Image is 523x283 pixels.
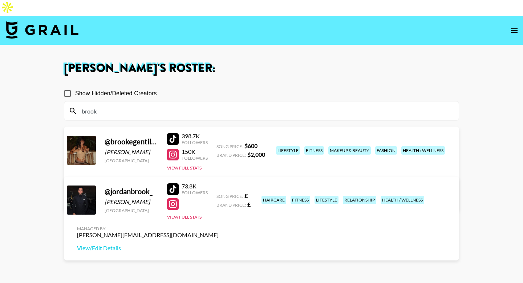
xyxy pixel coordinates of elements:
[105,187,158,196] div: @ jordanbrook_
[244,142,258,149] strong: $ 600
[182,183,208,190] div: 73.8K
[105,198,158,206] div: [PERSON_NAME]
[343,196,376,204] div: relationship
[167,214,202,220] button: View Full Stats
[75,89,157,98] span: Show Hidden/Deleted Creators
[247,201,251,208] strong: £
[182,140,208,145] div: Followers
[64,63,459,74] h1: [PERSON_NAME] 's Roster:
[216,144,243,149] span: Song Price:
[304,146,324,155] div: fitness
[216,152,246,158] span: Brand Price:
[105,148,158,156] div: [PERSON_NAME]
[244,192,248,199] strong: £
[105,137,158,146] div: @ brookegentilee
[216,202,246,208] span: Brand Price:
[105,158,158,163] div: [GEOGRAPHIC_DATA]
[261,196,286,204] div: haircare
[381,196,424,204] div: health / wellness
[276,146,300,155] div: lifestyle
[182,132,208,140] div: 398.7K
[328,146,371,155] div: makeup & beauty
[167,165,202,171] button: View Full Stats
[247,151,265,158] strong: $ 2,000
[375,146,397,155] div: fashion
[6,21,78,39] img: Grail Talent
[105,208,158,213] div: [GEOGRAPHIC_DATA]
[77,105,454,117] input: Search by User Name
[507,23,522,38] button: open drawer
[401,146,445,155] div: health / wellness
[77,226,219,231] div: Managed By
[77,244,219,252] a: View/Edit Details
[291,196,310,204] div: fitness
[77,231,219,239] div: [PERSON_NAME][EMAIL_ADDRESS][DOMAIN_NAME]
[315,196,338,204] div: lifestyle
[182,148,208,155] div: 150K
[216,194,243,199] span: Song Price:
[182,155,208,161] div: Followers
[182,190,208,195] div: Followers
